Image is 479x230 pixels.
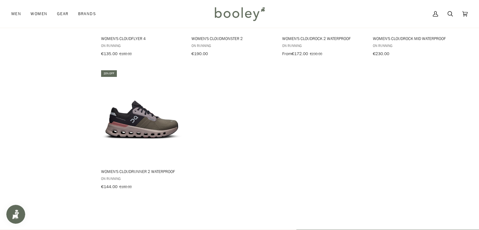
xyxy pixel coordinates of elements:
[373,36,454,41] span: Women's Cloudrock Mid Waterproof
[78,11,96,17] span: Brands
[282,51,292,57] span: From
[6,205,25,224] iframe: Button to open loyalty program pop-up
[101,169,183,174] span: Women's Cloudrunner 2 Waterproof
[11,11,21,17] span: Men
[191,43,273,48] span: On Running
[212,5,267,23] img: Booley
[57,11,69,17] span: Gear
[101,51,117,57] span: €135.00
[101,184,117,190] span: €144.00
[119,184,132,189] span: €180.00
[119,51,132,56] span: €180.00
[101,36,183,41] span: Women's Cloudflyer 4
[282,36,364,41] span: Women's Cloudrock 2 Waterproof
[373,51,389,57] span: €230.00
[191,51,208,57] span: €190.00
[373,43,454,48] span: On Running
[101,176,183,181] span: On Running
[101,70,117,77] div: 20% off
[101,43,183,48] span: On Running
[31,11,47,17] span: Women
[100,69,184,192] a: Women's Cloudrunner 2 Waterproof
[191,36,273,41] span: Women's Cloudmonster 2
[292,51,308,57] span: €172.00
[100,75,184,158] img: On Women's Cloudrunner 2 Waterproof Olive / Mahogany - Booley Galway
[310,51,322,56] span: €230.00
[282,43,364,48] span: On Running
